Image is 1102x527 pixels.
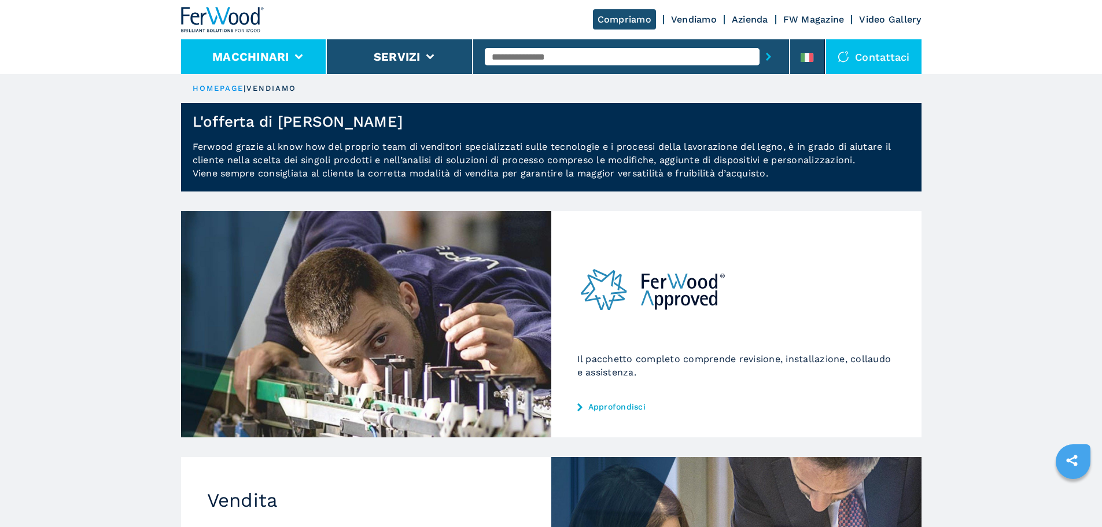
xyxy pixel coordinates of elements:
a: Azienda [732,14,768,25]
button: Macchinari [212,50,289,64]
img: Ferwood [181,7,264,32]
p: vendiamo [246,83,297,94]
iframe: Chat [1053,475,1093,518]
p: Ferwood grazie al know how del proprio team di venditori specializzati sulle tecnologie e i proce... [181,140,922,191]
img: Contattaci [838,51,849,62]
a: Video Gallery [859,14,921,25]
a: FW Magazine [783,14,845,25]
h1: L'offerta di [PERSON_NAME] [193,112,403,131]
h2: Vendita [207,489,525,512]
button: Servizi [374,50,421,64]
div: Contattaci [826,39,922,74]
p: Il pacchetto completo comprende revisione, installazione, collaudo e assistenza. [577,352,895,379]
a: Approfondisci [577,402,895,411]
a: Compriamo [593,9,656,30]
button: submit-button [760,43,777,70]
a: HOMEPAGE [193,84,244,93]
span: | [244,84,246,93]
a: Vendiamo [671,14,717,25]
a: sharethis [1057,446,1086,475]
